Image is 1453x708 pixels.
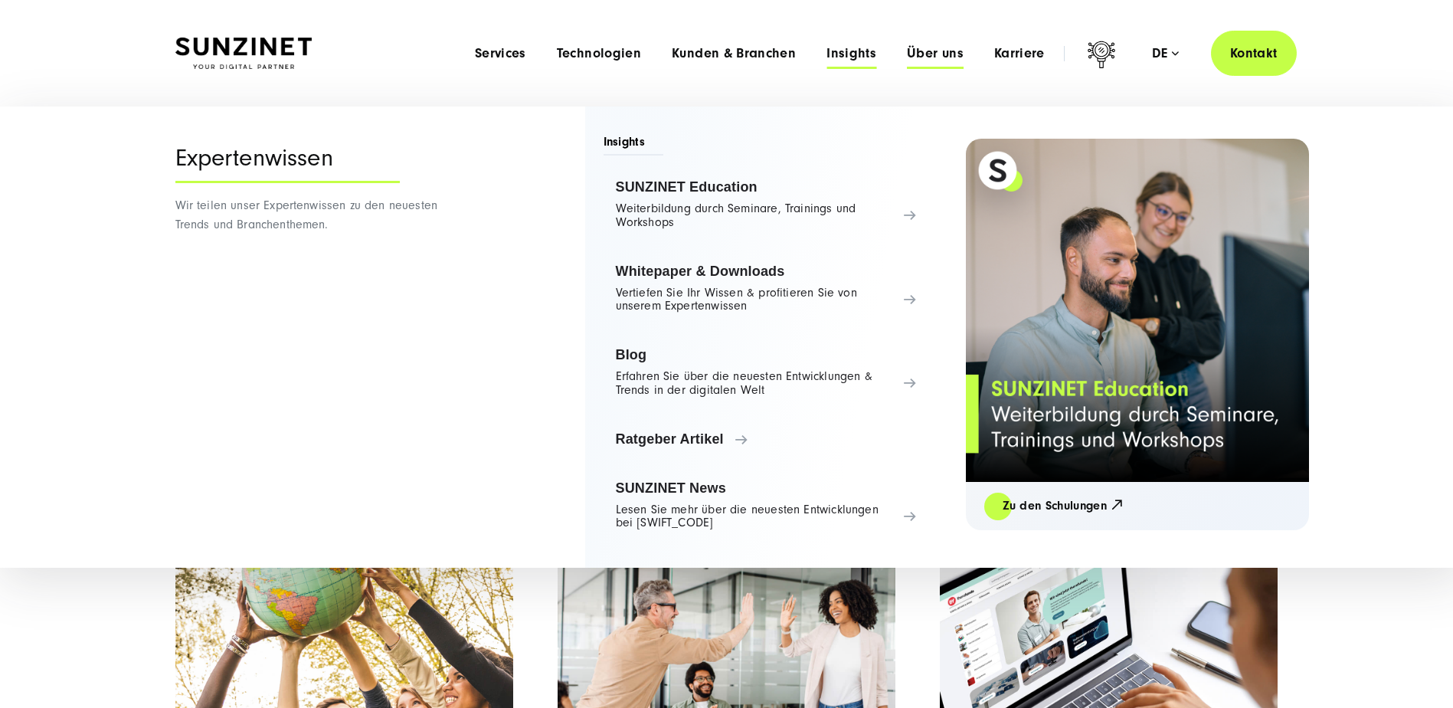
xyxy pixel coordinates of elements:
a: Ratgeber Artikel [604,421,929,457]
img: SUNZINET Full Service Digital Agentur [175,38,312,70]
a: SUNZINET Education Weiterbildung durch Seminare, Trainings und Workshops [604,169,929,241]
a: Kunden & Branchen [672,46,796,61]
a: Karriere [994,46,1045,61]
a: Zu den Schulungen 🡥 [984,497,1142,515]
img: Full service Digitalagentur SUNZINET - SUNZINET Education [966,139,1309,482]
a: Kontakt [1211,31,1297,76]
div: Expertenwissen [175,145,400,183]
a: Technologien [557,46,641,61]
a: Services [475,46,526,61]
div: Wir teilen unser Expertenwissen zu den neuesten Trends und Branchenthemen. [175,107,463,568]
span: Ratgeber Artikel [616,431,917,447]
a: Blog Erfahren Sie über die neuesten Entwicklungen & Trends in der digitalen Welt [604,336,929,408]
div: de [1152,46,1179,61]
a: Insights [826,46,876,61]
a: SUNZINET News Lesen Sie mehr über die neuesten Entwicklungen bei [SWIFT_CODE] [604,470,929,542]
a: Über uns [907,46,964,61]
a: Whitepaper & Downloads Vertiefen Sie Ihr Wissen & profitieren Sie von unserem Expertenwissen [604,253,929,325]
span: Insights [604,133,664,156]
